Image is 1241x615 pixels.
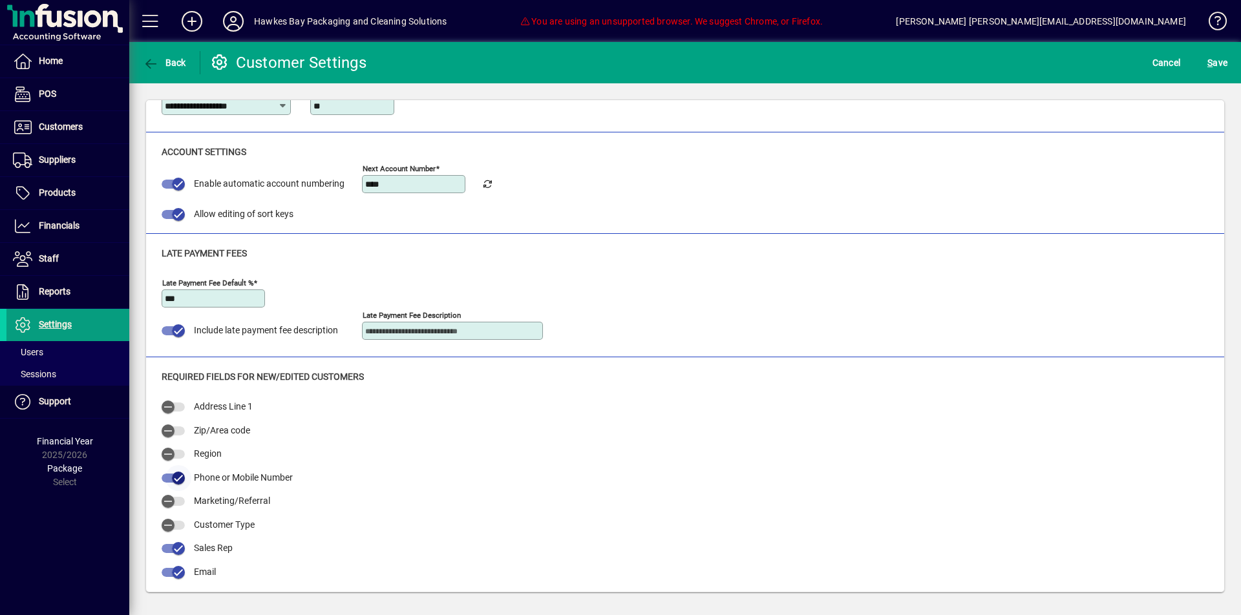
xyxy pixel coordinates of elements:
span: Region [194,448,222,459]
button: Add [171,10,213,33]
a: Support [6,386,129,418]
span: Required Fields For New/Edited Customers [162,371,364,382]
span: Sessions [13,369,56,379]
button: Cancel [1149,51,1184,74]
span: Customer Type [194,519,255,530]
mat-label: Late payment fee description [363,311,461,320]
span: Staff [39,253,59,264]
button: Back [140,51,189,74]
span: S [1207,57,1213,68]
span: Address Line 1 [194,401,253,412]
a: Suppliers [6,144,129,176]
a: Financials [6,210,129,242]
mat-label: Next Account number [363,163,436,172]
span: Back [143,57,186,68]
span: Products [39,187,76,198]
span: Late payment fees [162,248,247,258]
a: Sessions [6,363,129,385]
div: Hawkes Bay Packaging and Cleaning Solutions [254,11,447,32]
app-page-header-button: Back [129,51,200,74]
div: Customer Settings [210,52,366,73]
span: Email [194,567,216,577]
span: Cancel [1152,52,1181,73]
span: Marketing/Referral [194,495,270,506]
span: ave [1207,52,1227,73]
span: Financial Year [37,436,93,446]
span: Zip/Area code [194,425,250,435]
span: Support [39,396,71,406]
a: Home [6,45,129,78]
a: Knowledge Base [1199,3,1225,45]
span: Users [13,347,43,357]
span: You are using an unsupported browser. We suggest Chrome, or Firefox. [520,16,823,26]
a: Reports [6,276,129,308]
span: Allow editing of sort keys [194,209,293,219]
a: Products [6,177,129,209]
span: Suppliers [39,154,76,165]
span: Settings [39,319,72,329]
div: [PERSON_NAME] [PERSON_NAME][EMAIL_ADDRESS][DOMAIN_NAME] [896,11,1186,32]
span: Enable automatic account numbering [194,178,345,189]
span: Customers [39,121,83,132]
a: Users [6,341,129,363]
a: POS [6,78,129,110]
a: Staff [6,243,129,275]
span: Account settings [162,147,246,157]
span: POS [39,89,56,99]
span: Sales Rep [194,543,233,553]
span: Phone or Mobile Number [194,472,293,483]
span: Include late payment fee description [194,325,338,335]
a: Customers [6,111,129,143]
span: Package [47,463,82,474]
span: Reports [39,286,70,297]
mat-label: Late payment fee default % [162,278,253,287]
button: Profile [213,10,254,33]
span: Home [39,56,63,66]
button: Save [1204,51,1231,74]
span: Financials [39,220,80,231]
